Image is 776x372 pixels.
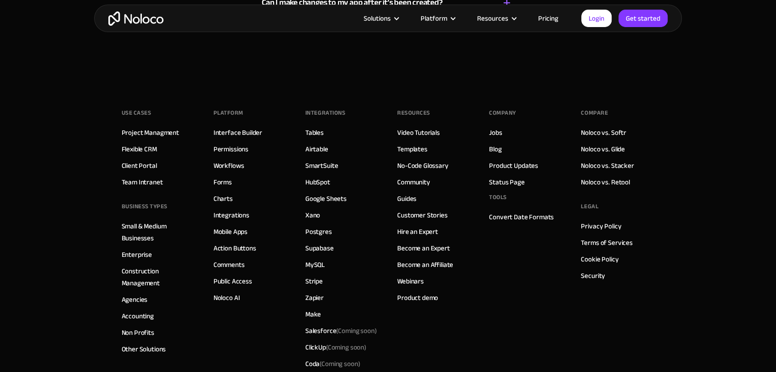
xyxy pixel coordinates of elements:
[122,176,163,188] a: Team Intranet
[326,341,366,354] span: (Coming soon)
[489,190,507,204] div: Tools
[305,226,332,238] a: Postgres
[397,242,450,254] a: Become an Expert
[305,341,366,353] div: ClickUp
[122,343,166,355] a: Other Solutions
[397,176,430,188] a: Community
[397,275,424,287] a: Webinars
[122,265,195,289] a: Construction Management
[397,143,427,155] a: Templates
[581,270,605,282] a: Security
[397,106,430,120] div: Resources
[214,259,245,271] a: Comments
[214,106,243,120] div: Platform
[581,253,619,265] a: Cookie Policy
[619,10,668,27] a: Get started
[489,143,501,155] a: Blog
[581,220,621,232] a: Privacy Policy
[122,200,168,213] div: BUSINESS TYPES
[214,242,256,254] a: Action Buttons
[489,211,554,223] a: Convert Date Formats
[214,127,262,139] a: Interface Builder
[397,226,438,238] a: Hire an Expert
[397,209,448,221] a: Customer Stories
[108,11,163,26] a: home
[214,209,249,221] a: Integrations
[305,358,360,370] div: Coda
[122,160,157,172] a: Client Portal
[305,176,330,188] a: HubSpot
[421,12,447,24] div: Platform
[305,127,324,139] a: Tables
[122,127,179,139] a: Project Managment
[214,275,252,287] a: Public Access
[489,176,524,188] a: Status Page
[305,193,347,205] a: Google Sheets
[305,308,321,320] a: Make
[305,209,320,221] a: Xano
[305,242,334,254] a: Supabase
[122,294,148,305] a: Agencies
[581,176,630,188] a: Noloco vs. Retool
[397,292,438,304] a: Product demo
[214,193,233,205] a: Charts
[397,259,453,271] a: Become an Affiliate
[397,160,449,172] a: No-Code Glossary
[305,106,345,120] div: INTEGRATIONS
[489,127,502,139] a: Jobs
[305,292,324,304] a: Zapier
[214,160,244,172] a: Workflows
[409,12,466,24] div: Platform
[364,12,391,24] div: Solutions
[581,10,612,27] a: Login
[352,12,409,24] div: Solutions
[527,12,570,24] a: Pricing
[122,143,157,155] a: Flexible CRM
[581,106,608,120] div: Compare
[122,310,154,322] a: Accounting
[305,160,338,172] a: SmartSuite
[397,193,416,205] a: Guides
[489,106,516,120] div: Company
[336,324,377,337] span: (Coming soon)
[122,249,152,261] a: Enterprise
[214,143,248,155] a: Permissions
[581,160,634,172] a: Noloco vs. Stacker
[122,106,152,120] div: Use Cases
[305,275,323,287] a: Stripe
[397,127,440,139] a: Video Tutorials
[466,12,527,24] div: Resources
[581,143,625,155] a: Noloco vs. Glide
[581,200,598,213] div: Legal
[581,127,626,139] a: Noloco vs. Softr
[122,220,195,244] a: Small & Medium Businesses
[305,259,325,271] a: MySQL
[214,292,240,304] a: Noloco AI
[305,325,377,337] div: Salesforce
[489,160,538,172] a: Product Updates
[581,237,632,249] a: Terms of Services
[214,176,232,188] a: Forms
[122,327,154,339] a: Non Profits
[214,226,247,238] a: Mobile Apps
[305,143,328,155] a: Airtable
[320,357,360,370] span: (Coming soon)
[477,12,508,24] div: Resources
